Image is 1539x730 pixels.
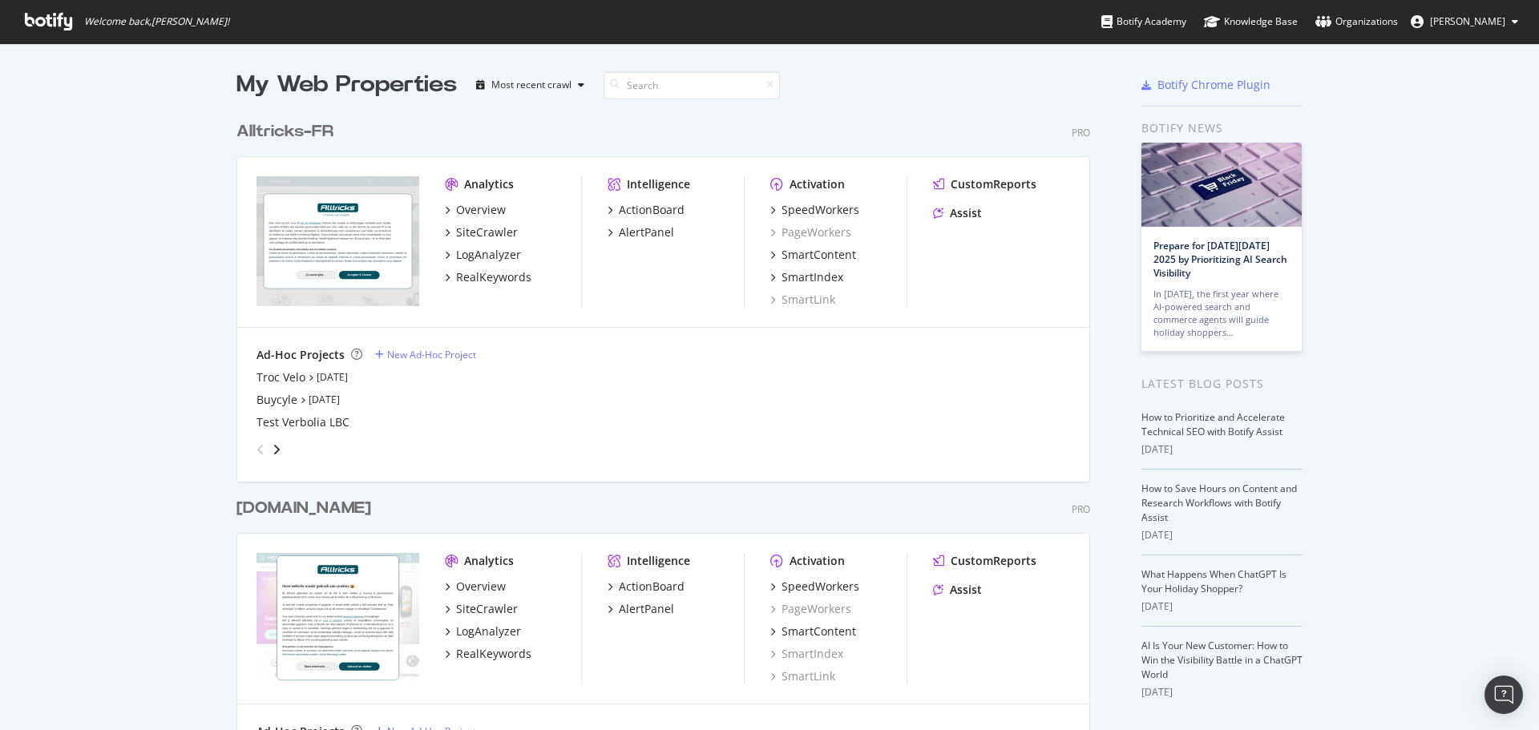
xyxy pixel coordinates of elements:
[627,553,690,569] div: Intelligence
[375,348,476,361] a: New Ad-Hoc Project
[782,269,843,285] div: SmartIndex
[309,393,340,406] a: [DATE]
[1157,77,1270,93] div: Botify Chrome Plugin
[782,623,856,639] div: SmartContent
[456,269,531,285] div: RealKeywords
[770,646,843,662] a: SmartIndex
[619,224,674,240] div: AlertPanel
[608,601,674,617] a: AlertPanel
[1072,126,1090,139] div: Pro
[1153,239,1287,280] a: Prepare for [DATE][DATE] 2025 by Prioritizing AI Search Visibility
[236,497,378,520] a: [DOMAIN_NAME]
[256,176,419,306] img: alltricks.fr
[1141,442,1303,457] div: [DATE]
[445,579,506,595] a: Overview
[1141,685,1303,700] div: [DATE]
[1484,676,1523,714] div: Open Intercom Messenger
[770,202,859,218] a: SpeedWorkers
[445,623,521,639] a: LogAnalyzer
[1141,567,1287,595] a: What Happens When ChatGPT Is Your Holiday Shopper?
[933,553,1036,569] a: CustomReports
[627,176,690,192] div: Intelligence
[456,623,521,639] div: LogAnalyzer
[256,553,419,683] img: alltricks.nl
[782,579,859,595] div: SpeedWorkers
[464,176,514,192] div: Analytics
[770,247,856,263] a: SmartContent
[770,292,835,308] a: SmartLink
[604,71,780,99] input: Search
[1072,502,1090,516] div: Pro
[456,601,518,617] div: SiteCrawler
[1141,375,1303,393] div: Latest Blog Posts
[1141,410,1285,438] a: How to Prioritize and Accelerate Technical SEO with Botify Assist
[256,392,297,408] a: Buycyle
[950,582,982,598] div: Assist
[271,442,282,458] div: angle-right
[445,601,518,617] a: SiteCrawler
[256,369,305,385] a: Troc Velo
[1141,599,1303,614] div: [DATE]
[256,414,349,430] a: Test Verbolia LBC
[1430,14,1505,28] span: Antonin Anger
[456,247,521,263] div: LogAnalyzer
[770,601,851,617] a: PageWorkers
[317,370,348,384] a: [DATE]
[1153,288,1290,339] div: In [DATE], the first year where AI-powered search and commerce agents will guide holiday shoppers…
[619,601,674,617] div: AlertPanel
[236,497,371,520] div: [DOMAIN_NAME]
[445,247,521,263] a: LogAnalyzer
[951,176,1036,192] div: CustomReports
[608,224,674,240] a: AlertPanel
[619,579,685,595] div: ActionBoard
[464,553,514,569] div: Analytics
[933,205,982,221] a: Assist
[770,269,843,285] a: SmartIndex
[445,646,531,662] a: RealKeywords
[456,202,506,218] div: Overview
[456,646,531,662] div: RealKeywords
[1315,14,1398,30] div: Organizations
[608,202,685,218] a: ActionBoard
[1204,14,1298,30] div: Knowledge Base
[608,579,685,595] a: ActionBoard
[790,553,845,569] div: Activation
[790,176,845,192] div: Activation
[950,205,982,221] div: Assist
[1141,77,1270,93] a: Botify Chrome Plugin
[445,269,531,285] a: RealKeywords
[470,72,591,98] button: Most recent crawl
[236,120,333,143] div: Alltricks-FR
[1141,528,1303,542] div: [DATE]
[782,202,859,218] div: SpeedWorkers
[933,176,1036,192] a: CustomReports
[84,15,229,28] span: Welcome back, [PERSON_NAME] !
[770,668,835,684] a: SmartLink
[1141,639,1303,681] a: AI Is Your New Customer: How to Win the Visibility Battle in a ChatGPT World
[1141,143,1302,227] img: Prepare for Black Friday 2025 by Prioritizing AI Search Visibility
[770,224,851,240] a: PageWorkers
[456,224,518,240] div: SiteCrawler
[619,202,685,218] div: ActionBoard
[491,80,572,90] div: Most recent crawl
[445,202,506,218] a: Overview
[1141,119,1303,137] div: Botify news
[770,623,856,639] a: SmartContent
[236,69,457,101] div: My Web Properties
[236,120,340,143] a: Alltricks-FR
[250,437,271,462] div: angle-left
[1141,482,1297,524] a: How to Save Hours on Content and Research Workflows with Botify Assist
[770,579,859,595] a: SpeedWorkers
[933,582,982,598] a: Assist
[951,553,1036,569] div: CustomReports
[256,347,345,363] div: Ad-Hoc Projects
[1398,9,1531,34] button: [PERSON_NAME]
